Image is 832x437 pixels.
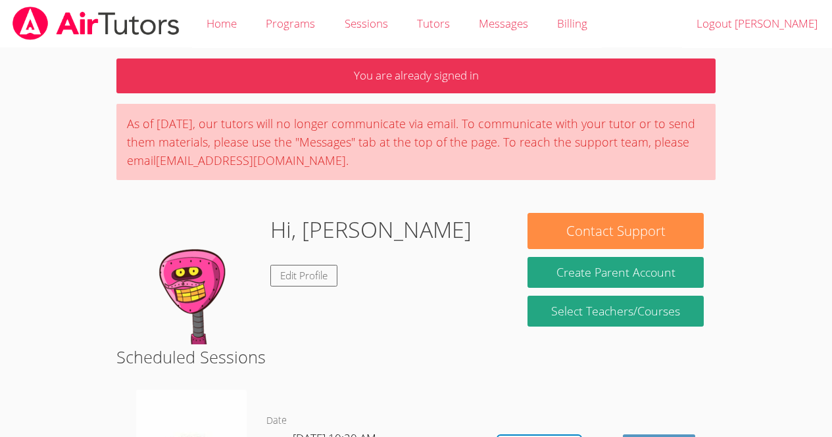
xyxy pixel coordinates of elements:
dt: Date [266,413,287,429]
p: You are already signed in [116,58,716,93]
a: Edit Profile [270,265,337,287]
button: Create Parent Account [527,257,703,288]
img: airtutors_banner-c4298cdbf04f3fff15de1276eac7730deb9818008684d7c2e4769d2f7ddbe033.png [11,7,181,40]
a: Select Teachers/Courses [527,296,703,327]
button: Contact Support [527,213,703,249]
h2: Scheduled Sessions [116,344,716,369]
div: As of [DATE], our tutors will no longer communicate via email. To communicate with your tutor or ... [116,104,716,180]
img: default.png [128,213,260,344]
h1: Hi, [PERSON_NAME] [270,213,472,246]
span: Messages [479,16,528,31]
